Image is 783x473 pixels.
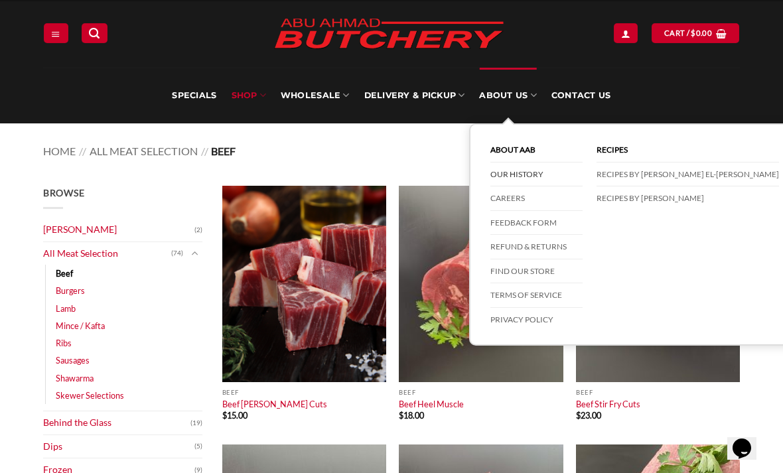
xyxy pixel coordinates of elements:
a: Skewer Selections [56,387,124,404]
bdi: 23.00 [576,410,601,421]
span: $ [399,410,403,421]
span: (19) [190,413,202,433]
p: Beef [222,389,386,396]
a: [PERSON_NAME] [43,218,194,241]
span: $ [222,410,227,421]
span: Browse [43,187,84,198]
img: Beef Heel Muscle [399,186,563,382]
a: Search [82,23,107,42]
a: All Meat Selection [90,145,198,157]
button: Toggle [186,246,202,261]
a: Wholesale [281,68,350,123]
a: Feedback Form [490,211,583,236]
a: Recipes by [PERSON_NAME] [597,186,779,210]
a: SHOP [232,68,266,123]
a: Find our store [490,259,583,284]
a: Ribs [56,334,72,352]
a: Dips [43,435,194,458]
bdi: 0.00 [691,29,712,37]
a: My account [614,23,638,42]
a: Privacy Policy [490,308,583,332]
a: Specials [172,68,216,123]
a: Lamb [56,300,76,317]
span: // [79,145,86,157]
a: Mince / Kafta [56,317,105,334]
a: Beef [PERSON_NAME] Cuts [222,399,327,409]
a: Recipes by [PERSON_NAME] El-[PERSON_NAME] [597,163,779,187]
a: View cart [652,23,739,42]
img: Beef Curry Cuts [222,186,386,382]
bdi: 15.00 [222,410,248,421]
a: About AAB [490,138,583,163]
a: Sausages [56,352,90,369]
span: Cart / [664,27,712,39]
a: Recipes [597,138,779,163]
bdi: 18.00 [399,410,424,421]
span: // [201,145,208,157]
a: Our History [490,163,583,187]
a: Menu [44,23,68,42]
a: Delivery & Pickup [364,68,465,123]
a: Beef Stir Fry Cuts [576,399,640,409]
a: Beef [56,265,73,282]
p: Beef [576,389,740,396]
a: Beef Heel Muscle [399,399,464,409]
a: Behind the Glass [43,411,190,435]
span: $ [576,410,581,421]
a: All Meat Selection [43,242,171,265]
a: Terms of Service [490,283,583,308]
iframe: chat widget [727,420,770,460]
a: Burgers [56,282,85,299]
a: Shawarma [56,370,94,387]
span: Beef [211,145,236,157]
span: (2) [194,220,202,240]
span: (5) [194,437,202,456]
span: (74) [171,243,183,263]
p: Beef [399,389,563,396]
span: $ [691,27,695,39]
img: Abu Ahmad Butchery [263,9,515,60]
a: Refund & Returns [490,235,583,259]
a: About Us [479,68,536,123]
a: Contact Us [551,68,611,123]
a: Home [43,145,76,157]
a: Careers [490,186,583,211]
